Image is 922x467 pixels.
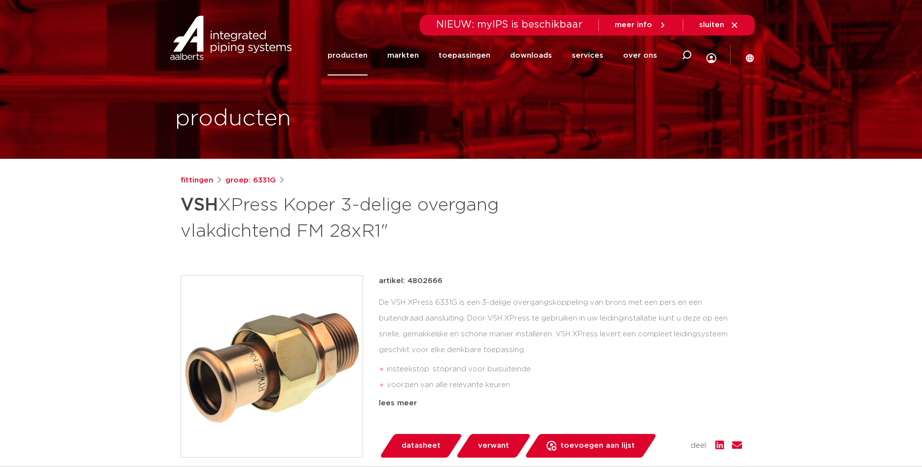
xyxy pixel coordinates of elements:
[572,36,603,75] a: services
[181,190,551,244] h1: XPress Koper 3-delige overgang vlakdichtend FM 28xR1"
[478,438,509,454] span: verwant
[225,175,276,186] a: groep: 6331G
[379,295,742,394] div: De VSH XPress 6331G is een 3-delige overgangskoppeling van brons met een pers en een buitendraad ...
[691,440,707,452] span: deel:
[379,434,463,458] a: datasheet
[387,393,742,409] li: Leak Before Pressed-functie
[379,275,443,287] p: artikel: 4802666
[402,438,441,454] span: datasheet
[387,361,742,377] li: insteekstop: stoprand voor buisuiteinde
[706,33,716,78] div: my IPS
[699,21,724,29] span: sluiten
[615,21,667,30] a: meer info
[387,36,419,75] a: markten
[436,20,583,30] span: NIEUW: myIPS is beschikbaar
[699,21,739,30] a: sluiten
[455,434,531,458] a: verwant
[181,175,213,186] a: fittingen
[175,103,291,135] h1: producten
[510,36,552,75] a: downloads
[439,36,490,75] a: toepassingen
[181,196,218,214] strong: VSH
[328,36,657,75] nav: Menu
[328,36,368,75] a: producten
[181,276,363,457] img: Product Image for VSH XPress Koper 3-delige overgang vlakdichtend FM 28xR1"
[615,21,652,29] span: meer info
[387,377,742,393] li: voorzien van alle relevante keuren
[379,397,742,409] div: lees meer
[623,36,657,75] a: over ons
[560,438,635,454] span: toevoegen aan lijst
